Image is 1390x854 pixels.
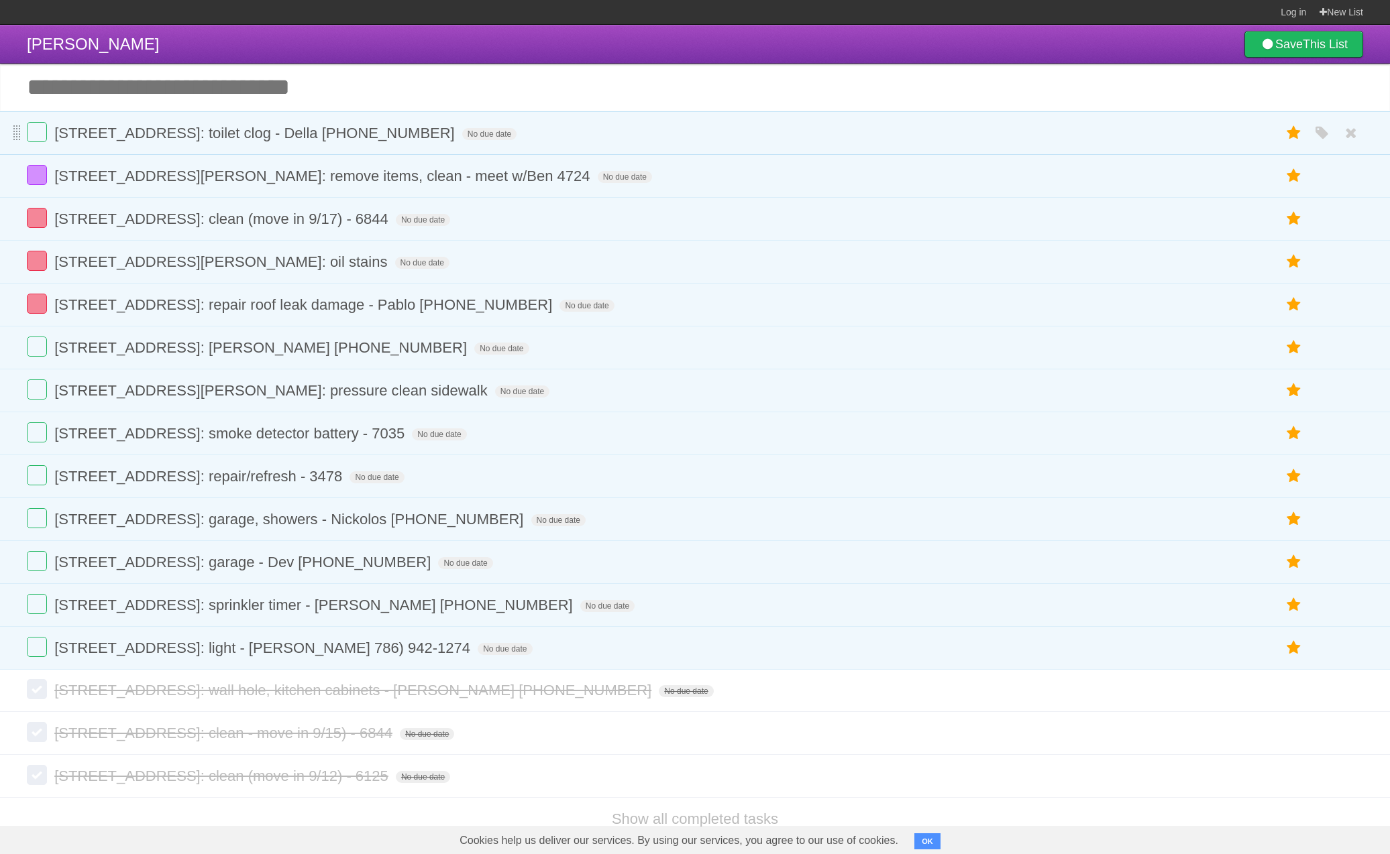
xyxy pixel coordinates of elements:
span: [STREET_ADDRESS]: garage, showers - Nickolos [PHONE_NUMBER] [54,511,527,528]
span: [STREET_ADDRESS]: clean (move in 9/17) - 6844 [54,210,392,227]
label: Done [27,722,47,742]
span: No due date [659,685,713,697]
label: Star task [1281,637,1307,659]
span: No due date [350,471,404,483]
span: No due date [531,514,586,526]
span: No due date [395,257,449,269]
label: Star task [1281,165,1307,187]
span: [STREET_ADDRESS]: [PERSON_NAME] [PHONE_NUMBER] [54,339,470,356]
span: [STREET_ADDRESS]: light - [PERSON_NAME] 786) 942-1274 [54,639,474,656]
label: Star task [1281,422,1307,444]
label: Star task [1281,594,1307,616]
span: [STREET_ADDRESS]: repair/refresh - 3478 [54,468,345,485]
label: Done [27,165,47,185]
label: Star task [1281,122,1307,144]
span: [STREET_ADDRESS]: smoke detector battery - 7035 [54,425,408,442]
label: Done [27,294,47,314]
label: Star task [1281,508,1307,530]
label: Done [27,122,47,142]
span: [STREET_ADDRESS][PERSON_NAME]: oil stains [54,253,390,270]
label: Star task [1281,337,1307,359]
span: [STREET_ADDRESS]: clean - move in 9/15) - 6844 [54,725,396,741]
label: Done [27,637,47,657]
a: SaveThis List [1244,31,1363,58]
label: Done [27,422,47,442]
label: Done [27,208,47,228]
label: Done [27,337,47,357]
label: Star task [1281,379,1307,402]
span: No due date [396,771,450,783]
label: Star task [1281,208,1307,230]
span: No due date [438,557,492,569]
span: No due date [478,643,532,655]
span: [STREET_ADDRESS]: garage - Dev [PHONE_NUMBER] [54,554,434,570]
span: [STREET_ADDRESS]: sprinkler timer - [PERSON_NAME] [PHONE_NUMBER] [54,597,576,613]
label: Done [27,251,47,271]
span: No due date [474,343,529,355]
b: This List [1303,38,1348,51]
span: No due date [400,728,454,740]
span: No due date [412,428,466,440]
label: Star task [1281,551,1307,573]
span: [STREET_ADDRESS][PERSON_NAME]: pressure clean sidewalk [54,382,491,399]
label: Star task [1281,251,1307,273]
label: Done [27,379,47,400]
span: [STREET_ADDRESS][PERSON_NAME]: remove items, clean - meet w/Ben 4724 [54,168,593,184]
span: No due date [495,385,549,398]
span: [STREET_ADDRESS]: repair roof leak damage - Pablo [PHONE_NUMBER] [54,296,555,313]
label: Star task [1281,294,1307,316]
label: Done [27,465,47,485]
span: [PERSON_NAME] [27,35,159,53]
label: Done [27,765,47,785]
span: Cookies help us deliver our services. By using our services, you agree to our use of cookies. [446,827,912,854]
span: [STREET_ADDRESS]: toilet clog - Della [PHONE_NUMBER] [54,125,458,141]
span: [STREET_ADDRESS]: clean (move in 9/12) - 6125 [54,768,392,784]
span: No due date [580,600,635,612]
span: No due date [396,214,450,226]
button: OK [914,833,941,849]
label: Done [27,551,47,571]
span: [STREET_ADDRESS]: wall hole, kitchen cabinets - [PERSON_NAME] [PHONE_NUMBER] [54,682,655,698]
label: Done [27,594,47,614]
span: No due date [559,300,614,312]
label: Star task [1281,465,1307,487]
label: Done [27,679,47,699]
label: Done [27,508,47,528]
a: Show all completed tasks [612,810,778,827]
span: No due date [462,128,517,140]
span: No due date [598,171,652,183]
